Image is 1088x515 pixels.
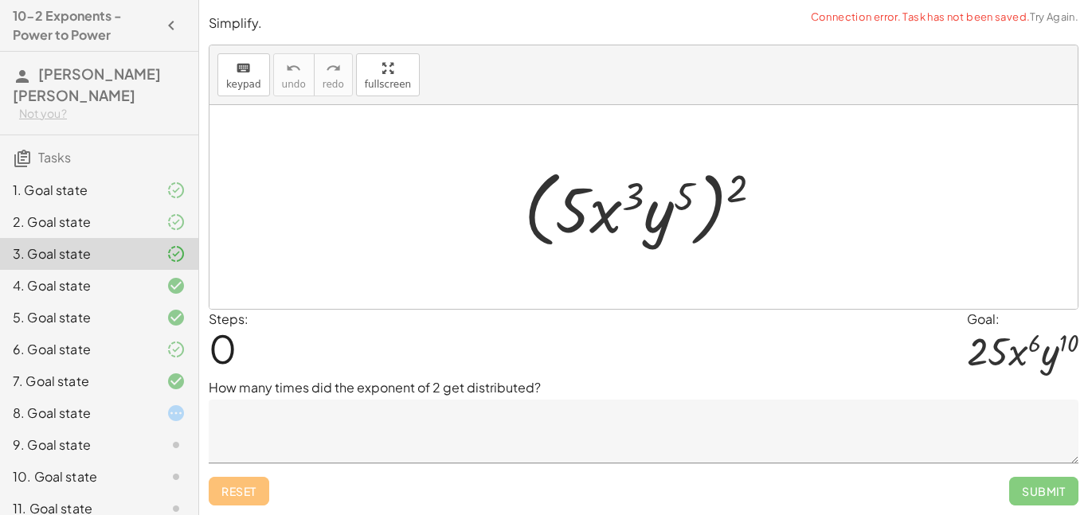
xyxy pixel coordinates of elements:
i: keyboard [236,59,251,78]
div: 8. Goal state [13,404,141,423]
div: 6. Goal state [13,340,141,359]
i: Task finished and part of it marked as correct. [166,244,186,263]
div: 5. Goal state [13,308,141,327]
i: Task finished and part of it marked as correct. [166,181,186,200]
div: 7. Goal state [13,372,141,391]
span: redo [323,79,344,90]
p: How many times did the exponent of 2 get distributed? [209,378,1078,397]
i: Task finished and part of it marked as correct. [166,340,186,359]
div: 4. Goal state [13,276,141,295]
a: Try Again. [1030,10,1078,23]
button: redoredo [314,53,353,96]
div: 10. Goal state [13,467,141,486]
p: Simplify. [209,14,1078,33]
div: 9. Goal state [13,435,141,455]
div: 2. Goal state [13,213,141,232]
span: undo [282,79,306,90]
i: Task finished and correct. [166,276,186,295]
i: Task started. [166,404,186,423]
span: Connection error. Task has not been saved. [811,10,1078,25]
button: fullscreen [356,53,420,96]
i: redo [326,59,341,78]
i: Task not started. [166,435,186,455]
div: 1. Goal state [13,181,141,200]
i: Task finished and correct. [166,372,186,391]
span: 0 [209,324,237,373]
i: Task finished and correct. [166,308,186,327]
button: undoundo [273,53,315,96]
h4: 10-2 Exponents - Power to Power [13,6,157,45]
div: Goal: [967,310,1078,329]
label: Steps: [209,310,249,327]
i: Task not started. [166,467,186,486]
div: 3. Goal state [13,244,141,263]
span: keypad [226,79,261,90]
span: fullscreen [365,79,411,90]
span: [PERSON_NAME] [PERSON_NAME] [13,64,161,104]
div: Not you? [19,106,186,122]
i: undo [286,59,301,78]
span: Tasks [38,149,71,166]
i: Task finished and part of it marked as correct. [166,213,186,232]
button: keyboardkeypad [217,53,270,96]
